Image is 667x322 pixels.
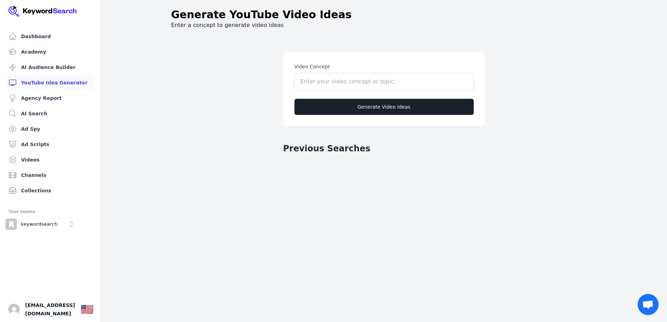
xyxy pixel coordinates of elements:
[6,122,95,136] a: Ad Spy
[160,8,608,29] div: Enter a concept to generate video ideas
[6,219,17,230] img: keywordsearch
[294,73,474,90] input: Enter your video concept or topic
[6,29,95,43] a: Dashboard
[294,63,474,70] label: Video Concept
[8,6,77,17] img: Your Company
[171,8,352,21] h1: Generate YouTube Video Ideas
[81,302,93,316] button: 🇺🇸
[6,153,95,167] a: Videos
[638,294,659,315] div: Open chat
[294,99,474,115] button: Generate Video Ideas
[6,184,95,198] a: Collections
[6,60,95,74] a: AI Audience Builder
[6,76,95,90] a: YouTube Idea Generator
[8,304,20,315] button: Open user button
[283,143,370,154] h2: Previous Searches
[6,219,77,230] button: Open organization switcher
[81,303,93,316] div: 🇺🇸
[6,45,95,59] a: Academy
[6,91,95,105] a: Agency Report
[8,207,92,216] div: Your teams
[21,221,57,227] p: keywordsearch
[6,168,95,182] a: Channels
[25,301,75,318] span: [EMAIL_ADDRESS][DOMAIN_NAME]
[6,137,95,151] a: Ad Scripts
[6,107,95,121] a: AI Search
